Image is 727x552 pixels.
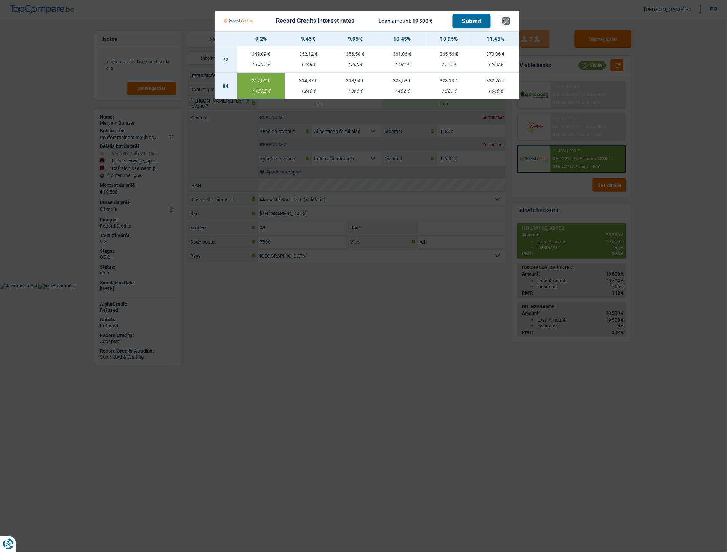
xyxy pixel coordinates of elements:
div: 361,06 € [379,51,426,56]
div: 1 482 € [379,62,426,67]
span: Loan amount: [378,18,412,24]
div: 1 521 € [426,89,472,94]
span: 19 500 € [413,18,433,24]
td: 84 [215,73,237,99]
th: 11.45% [472,32,519,46]
div: 1 560 € [472,62,519,67]
th: 10.95% [426,32,472,46]
div: 356,58 € [332,51,379,56]
div: 318,94 € [332,78,379,83]
div: 312,09 € [237,78,285,83]
td: 72 [215,46,237,73]
div: 1 521 € [426,62,472,67]
div: 1 248 € [285,62,332,67]
th: 10.45% [379,32,426,46]
div: 1 365 € [332,89,379,94]
th: 9.95% [332,32,379,46]
img: Record Credits [224,14,253,28]
div: 365,56 € [426,51,472,56]
th: 9.2% [237,32,285,46]
div: 328,13 € [426,78,472,83]
div: 352,12 € [285,51,332,56]
div: 1 248 € [285,89,332,94]
div: 1 482 € [379,89,426,94]
div: 323,53 € [379,78,426,83]
div: 314,37 € [285,78,332,83]
button: × [502,17,510,25]
div: 370,06 € [472,51,519,56]
div: Record Credits interest rates [276,18,355,24]
div: 349,89 € [237,51,285,56]
div: 1 560 € [472,89,519,94]
div: 332,76 € [472,78,519,83]
button: Submit [453,14,491,28]
th: 9.45% [285,32,332,46]
div: 1 365 € [332,62,379,67]
div: 1 150,5 € [237,89,285,94]
div: 1 150,5 € [237,62,285,67]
